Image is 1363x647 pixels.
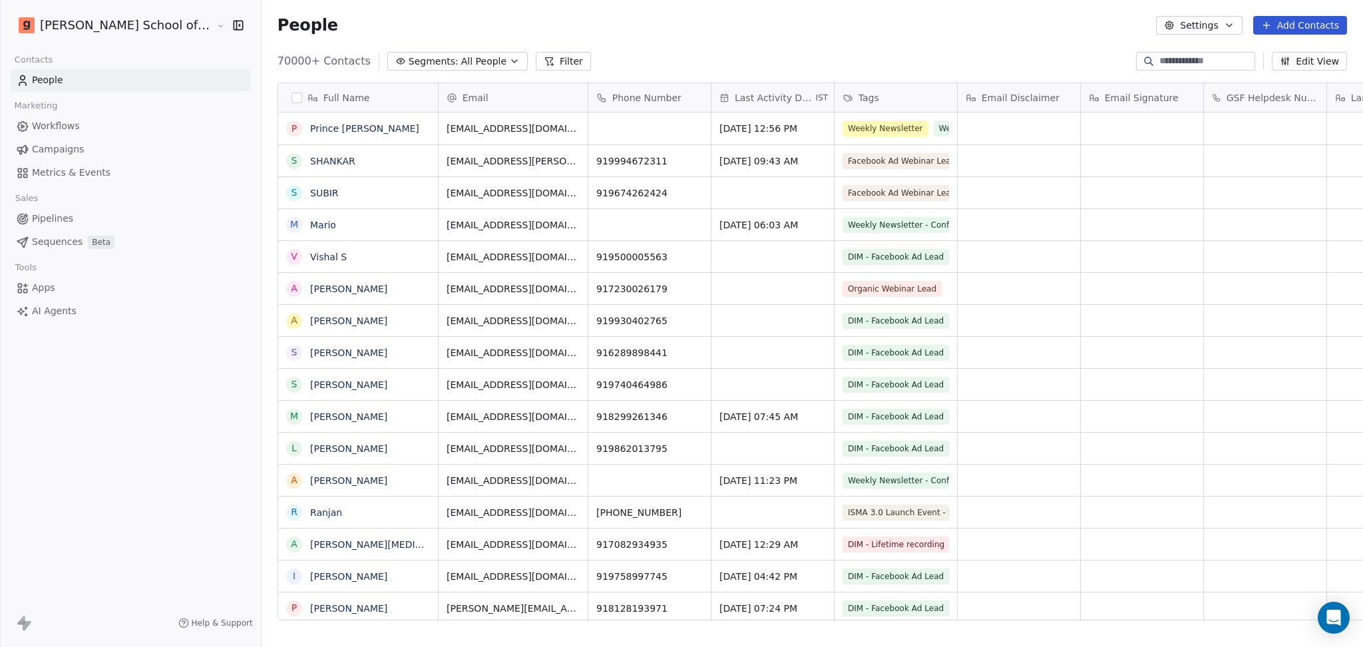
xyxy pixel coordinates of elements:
a: [PERSON_NAME] [310,571,387,582]
span: 919758997745 [596,570,703,583]
button: Edit View [1272,52,1347,71]
a: [PERSON_NAME] [310,347,387,358]
span: DIM - Facebook Ad Lead [843,441,949,457]
span: GSF Helpdesk Number [1227,91,1318,105]
span: 916289898441 [596,346,703,359]
span: 918299261346 [596,410,703,423]
span: [PERSON_NAME] School of Finance LLP [40,17,213,34]
span: [DATE] 07:24 PM [719,602,826,615]
a: Vishal S [310,252,347,262]
span: Workflows [32,119,80,133]
a: SHANKAR [310,156,355,166]
span: Sales [9,188,44,208]
span: [PHONE_NUMBER] [596,506,703,519]
a: Help & Support [178,618,253,628]
a: SUBIR [310,188,339,198]
span: [DATE] 12:56 PM [719,122,826,135]
span: 919674262424 [596,186,703,200]
a: [PERSON_NAME] [310,316,387,326]
span: Phone Number [612,91,681,105]
span: Last Activity Date [735,91,813,105]
div: P [292,601,297,615]
span: Sequences [32,235,83,249]
div: M [290,218,298,232]
span: Tags [859,91,879,105]
span: [DATE] 12:29 AM [719,538,826,551]
span: 919500005563 [596,250,703,264]
div: A [291,537,297,551]
span: [EMAIL_ADDRESS][PERSON_NAME][DOMAIN_NAME] [447,154,580,168]
span: ISMA 3.0 Launch Event - Signup [843,505,949,521]
a: Campaigns [11,138,250,160]
span: People [278,15,338,35]
span: [EMAIL_ADDRESS][DOMAIN_NAME] [447,378,580,391]
span: [EMAIL_ADDRESS][DOMAIN_NAME] [447,474,580,487]
span: DIM - Facebook Ad Lead [843,249,949,265]
span: Organic Webinar Lead [843,281,942,297]
a: Apps [11,277,250,299]
span: 917230026179 [596,282,703,296]
span: Facebook Ad Webinar Lead [843,185,949,201]
span: DIM - Facebook Ad Lead [843,313,949,329]
span: [EMAIL_ADDRESS][DOMAIN_NAME] [447,442,580,455]
div: i [293,569,295,583]
button: Filter [536,52,591,71]
a: Mario [310,220,336,230]
div: V [291,250,297,264]
span: 919930402765 [596,314,703,327]
span: DIM - Facebook Ad Lead [843,600,949,616]
a: AI Agents [11,300,250,322]
span: DIM - Lifetime recording [843,537,949,552]
span: Email Signature [1105,91,1179,105]
a: [PERSON_NAME][MEDICAL_DATA] [310,539,465,550]
span: [EMAIL_ADDRESS][DOMAIN_NAME] [447,122,580,135]
a: [PERSON_NAME] [310,475,387,486]
span: Weekly Newsletter - Confirmed [843,217,949,233]
span: Email [463,91,488,105]
a: Workflows [11,115,250,137]
a: [PERSON_NAME] [310,411,387,422]
div: grid [278,112,439,621]
span: Email Disclaimer [982,91,1060,105]
span: [EMAIL_ADDRESS][DOMAIN_NAME] [447,218,580,232]
span: Campaigns [32,142,84,156]
span: [EMAIL_ADDRESS][DOMAIN_NAME] [447,410,580,423]
span: [DATE] 11:23 PM [719,474,826,487]
div: S [291,154,297,168]
span: AI Agents [32,304,77,318]
span: Weekly Newsletter - Confirmed [843,473,949,489]
span: [PERSON_NAME][EMAIL_ADDRESS][DOMAIN_NAME] [447,602,580,615]
span: [DATE] 04:42 PM [719,570,826,583]
span: Marketing [9,96,63,116]
span: Segments: [409,55,459,69]
span: People [32,73,63,87]
div: Email Disclaimer [958,83,1080,112]
a: Prince [PERSON_NAME] [310,123,419,134]
div: S [291,377,297,391]
div: Phone Number [588,83,711,112]
span: DIM - Facebook Ad Lead [843,377,949,393]
span: [EMAIL_ADDRESS][DOMAIN_NAME] [447,570,580,583]
span: [DATE] 09:43 AM [719,154,826,168]
span: [DATE] 07:45 AM [719,410,826,423]
div: P [292,122,297,136]
a: [PERSON_NAME] [310,284,387,294]
span: Beta [88,236,114,249]
div: A [291,473,297,487]
span: DIM - Facebook Ad Lead [843,345,949,361]
span: Metrics & Events [32,166,110,180]
a: Pipelines [11,208,250,230]
button: Settings [1156,16,1242,35]
div: S [291,186,297,200]
a: People [11,69,250,91]
span: Pipelines [32,212,73,226]
a: SequencesBeta [11,231,250,253]
a: [PERSON_NAME] [310,379,387,390]
span: [EMAIL_ADDRESS][DOMAIN_NAME] [447,538,580,551]
span: Apps [32,281,55,295]
span: 918128193971 [596,602,703,615]
div: R [291,505,297,519]
div: Full Name [278,83,438,112]
span: 70000+ Contacts [278,53,371,69]
span: IST [816,93,829,103]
